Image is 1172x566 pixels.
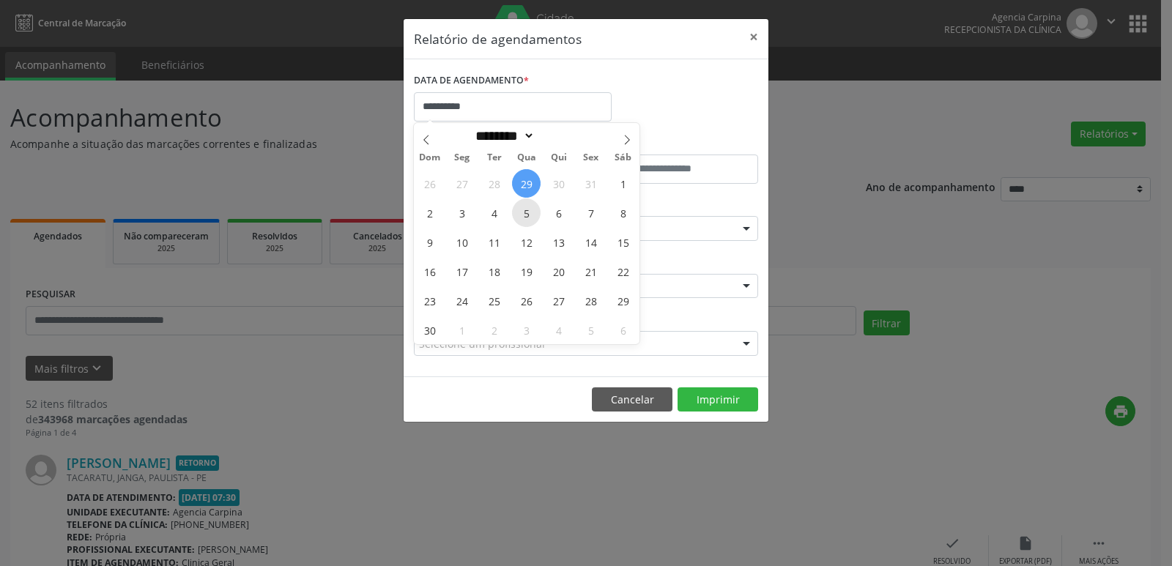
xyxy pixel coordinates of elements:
span: Novembro 27, 2025 [544,286,573,315]
span: Novembro 29, 2025 [609,286,637,315]
span: Outubro 29, 2025 [512,169,541,198]
span: Novembro 12, 2025 [512,228,541,256]
span: Dezembro 1, 2025 [448,316,476,344]
span: Novembro 13, 2025 [544,228,573,256]
input: Year [535,128,583,144]
span: Novembro 21, 2025 [576,257,605,286]
span: Dezembro 5, 2025 [576,316,605,344]
label: DATA DE AGENDAMENTO [414,70,529,92]
span: Novembro 10, 2025 [448,228,476,256]
span: Novembro 25, 2025 [480,286,508,315]
span: Novembro 9, 2025 [415,228,444,256]
span: Outubro 26, 2025 [415,169,444,198]
span: Selecione um profissional [419,336,545,351]
span: Outubro 30, 2025 [544,169,573,198]
span: Novembro 17, 2025 [448,257,476,286]
span: Novembro 15, 2025 [609,228,637,256]
button: Close [739,19,768,55]
span: Novembro 23, 2025 [415,286,444,315]
span: Dom [414,153,446,163]
span: Outubro 27, 2025 [448,169,476,198]
span: Novembro 30, 2025 [415,316,444,344]
span: Qua [511,153,543,163]
span: Dezembro 2, 2025 [480,316,508,344]
span: Novembro 18, 2025 [480,257,508,286]
span: Ter [478,153,511,163]
button: Cancelar [592,387,672,412]
span: Novembro 20, 2025 [544,257,573,286]
span: Novembro 16, 2025 [415,257,444,286]
h5: Relatório de agendamentos [414,29,582,48]
span: Qui [543,153,575,163]
span: Novembro 1, 2025 [609,169,637,198]
span: Novembro 3, 2025 [448,198,476,227]
span: Novembro 7, 2025 [576,198,605,227]
span: Dezembro 6, 2025 [609,316,637,344]
span: Novembro 11, 2025 [480,228,508,256]
span: Novembro 22, 2025 [609,257,637,286]
span: Novembro 19, 2025 [512,257,541,286]
span: Novembro 2, 2025 [415,198,444,227]
span: Novembro 5, 2025 [512,198,541,227]
span: Sex [575,153,607,163]
button: Imprimir [678,387,758,412]
span: Outubro 28, 2025 [480,169,508,198]
span: Novembro 6, 2025 [544,198,573,227]
span: Dezembro 4, 2025 [544,316,573,344]
span: Novembro 8, 2025 [609,198,637,227]
span: Novembro 28, 2025 [576,286,605,315]
select: Month [470,128,535,144]
span: Seg [446,153,478,163]
span: Novembro 24, 2025 [448,286,476,315]
span: Novembro 14, 2025 [576,228,605,256]
label: ATÉ [590,132,758,154]
span: Novembro 4, 2025 [480,198,508,227]
span: Novembro 26, 2025 [512,286,541,315]
span: Sáb [607,153,639,163]
span: Dezembro 3, 2025 [512,316,541,344]
span: Outubro 31, 2025 [576,169,605,198]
